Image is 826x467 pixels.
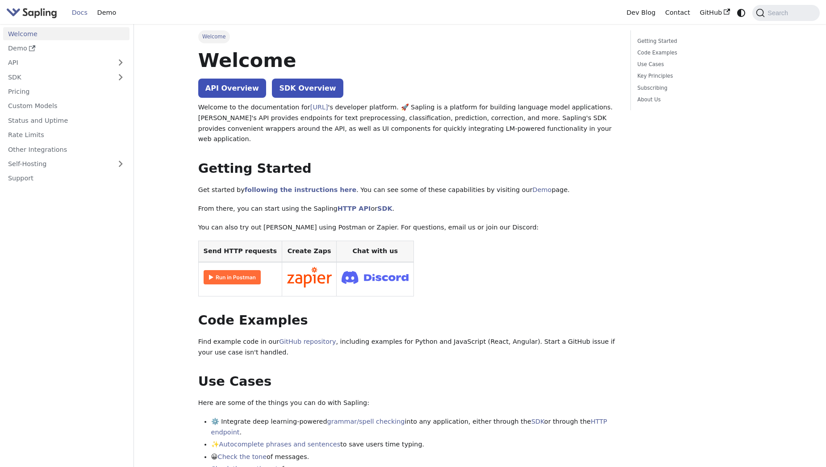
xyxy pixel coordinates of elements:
[198,204,618,214] p: From there, you can start using the Sapling or .
[92,6,121,20] a: Demo
[198,313,618,329] h2: Code Examples
[752,5,819,21] button: Search (Command+K)
[342,268,409,287] img: Join Discord
[765,9,793,17] span: Search
[531,418,544,425] a: SDK
[272,79,343,98] a: SDK Overview
[198,222,618,233] p: You can also try out [PERSON_NAME] using Postman or Zapier. For questions, email us or join our D...
[3,158,129,171] a: Self-Hosting
[198,30,618,43] nav: Breadcrumbs
[695,6,734,20] a: GitHub
[3,85,129,98] a: Pricing
[3,100,129,113] a: Custom Models
[218,453,267,460] a: Check the tone
[638,72,759,80] a: Key Principles
[6,6,57,19] img: Sapling.ai
[638,49,759,57] a: Code Examples
[198,337,618,358] p: Find example code in our , including examples for Python and JavaScript (React, Angular). Start a...
[67,6,92,20] a: Docs
[279,338,336,345] a: GitHub repository
[282,241,337,262] th: Create Zaps
[204,270,261,284] img: Run in Postman
[3,143,129,156] a: Other Integrations
[198,241,282,262] th: Send HTTP requests
[198,48,618,72] h1: Welcome
[533,186,552,193] a: Demo
[211,439,618,450] li: ✨ to save users time typing.
[112,56,129,69] button: Expand sidebar category 'API'
[198,161,618,177] h2: Getting Started
[211,418,607,436] a: HTTP endpoint
[638,84,759,92] a: Subscribing
[211,417,618,438] li: ⚙️ Integrate deep learning-powered into any application, either through the or through the .
[198,102,618,145] p: Welcome to the documentation for 's developer platform. 🚀 Sapling is a platform for building lang...
[112,71,129,83] button: Expand sidebar category 'SDK'
[198,185,618,196] p: Get started by . You can see some of these capabilities by visiting our page.
[198,398,618,409] p: Here are some of the things you can do with Sapling:
[338,205,371,212] a: HTTP API
[377,205,392,212] a: SDK
[219,441,341,448] a: Autocomplete phrases and sentences
[310,104,328,111] a: [URL]
[6,6,60,19] a: Sapling.aiSapling.ai
[198,79,266,98] a: API Overview
[245,186,356,193] a: following the instructions here
[638,96,759,104] a: About Us
[198,374,618,390] h2: Use Cases
[622,6,660,20] a: Dev Blog
[327,418,405,425] a: grammar/spell checking
[3,56,112,69] a: API
[211,452,618,463] li: 😀 of messages.
[3,172,129,185] a: Support
[337,241,414,262] th: Chat with us
[638,60,759,69] a: Use Cases
[3,42,129,55] a: Demo
[198,30,230,43] span: Welcome
[660,6,695,20] a: Contact
[3,27,129,40] a: Welcome
[735,6,748,19] button: Switch between dark and light mode (currently system mode)
[3,114,129,127] a: Status and Uptime
[638,37,759,46] a: Getting Started
[3,71,112,83] a: SDK
[3,129,129,142] a: Rate Limits
[287,267,332,288] img: Connect in Zapier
